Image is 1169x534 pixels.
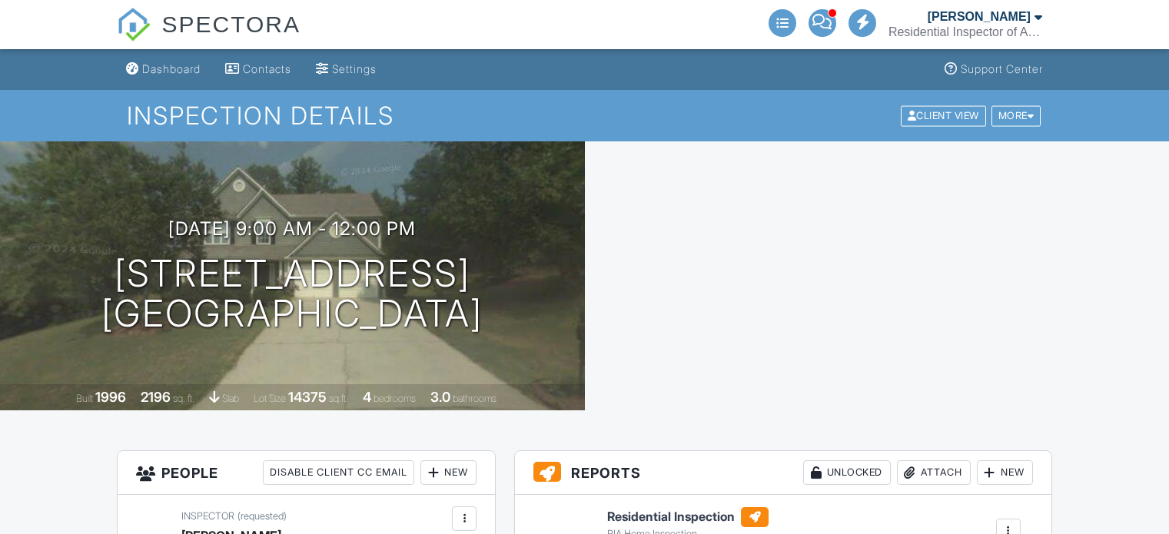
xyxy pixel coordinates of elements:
div: 4 [363,389,371,405]
a: SPECTORA [117,23,301,51]
span: SPECTORA [162,8,301,40]
div: 1996 [95,389,126,405]
span: slab [222,393,239,404]
a: Settings [310,55,383,84]
div: New [977,460,1033,485]
h1: [STREET_ADDRESS] [GEOGRAPHIC_DATA] [101,254,483,335]
div: More [991,105,1041,126]
h1: Inspection Details [127,102,1042,129]
div: New [420,460,477,485]
div: 3.0 [430,389,450,405]
span: Built [76,393,93,404]
span: bedrooms [374,393,416,404]
div: Client View [901,105,986,126]
span: sq.ft. [329,393,348,404]
img: The Best Home Inspection Software - Spectora [117,8,151,41]
div: Unlocked [803,460,891,485]
div: Settings [332,62,377,75]
span: sq. ft. [173,393,194,404]
a: Dashboard [120,55,207,84]
div: Dashboard [142,62,201,75]
div: Attach [897,460,971,485]
a: Contacts [219,55,297,84]
span: (requested) [237,510,287,522]
h3: Reports [515,451,1051,495]
div: Support Center [961,62,1043,75]
span: Lot Size [254,393,286,404]
div: 14375 [288,389,327,405]
div: Disable Client CC Email [263,460,414,485]
span: Inspector [181,510,234,522]
div: [PERSON_NAME] [928,9,1031,25]
div: 2196 [141,389,171,405]
span: bathrooms [453,393,496,404]
div: Contacts [243,62,291,75]
h3: [DATE] 9:00 am - 12:00 pm [168,218,416,239]
a: Client View [899,109,990,121]
h3: People [118,451,495,495]
h6: Residential Inspection [607,507,769,527]
a: Support Center [938,55,1049,84]
div: Residential Inspector of America [888,25,1042,40]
